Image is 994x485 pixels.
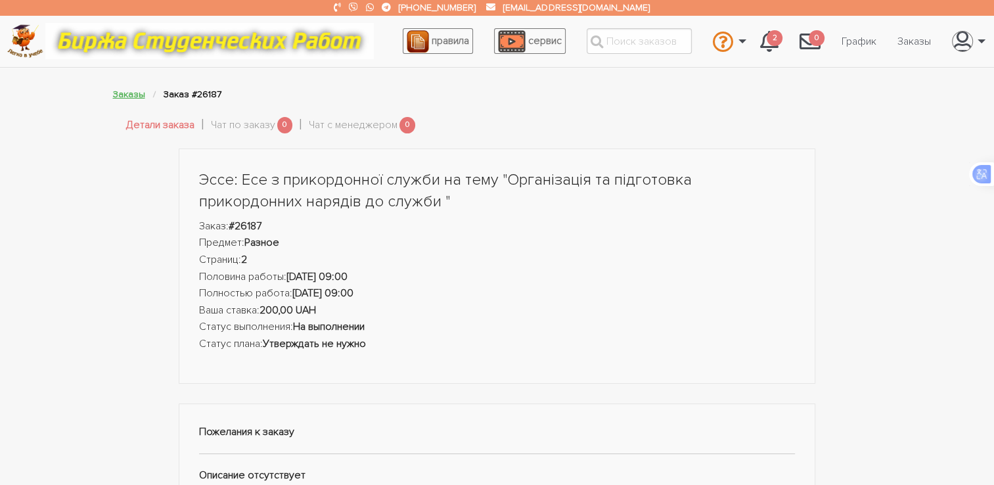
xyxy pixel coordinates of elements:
[286,270,348,283] strong: [DATE] 09:00
[45,23,374,59] img: motto-12e01f5a76059d5f6a28199ef077b1f78e012cfde436ab5cf1d4517935686d32.gif
[587,28,692,54] input: Поиск заказов
[831,29,887,54] a: График
[199,319,796,336] li: Статус выполнения:
[7,24,43,58] img: logo-c4363faeb99b52c628a42810ed6dfb4293a56d4e4775eb116515dfe7f33672af.png
[199,285,796,302] li: Полностью работа:
[293,320,365,333] strong: На выполнении
[199,269,796,286] li: Половина работы:
[199,218,796,235] li: Заказ:
[399,117,415,133] span: 0
[277,117,293,133] span: 0
[263,337,366,350] strong: Утверждать не нужно
[403,28,473,54] a: правила
[750,24,789,59] a: 2
[809,30,825,47] span: 0
[260,304,316,317] strong: 200,00 UAH
[164,87,221,102] li: Заказ #26187
[199,336,796,353] li: Статус плана:
[244,236,279,249] strong: Разное
[211,117,275,134] a: Чат по заказу
[199,302,796,319] li: Ваша ставка:
[241,253,247,266] strong: 2
[503,2,649,13] a: [EMAIL_ADDRESS][DOMAIN_NAME]
[498,30,526,53] img: play_icon-49f7f135c9dc9a03216cfdbccbe1e3994649169d890fb554cedf0eac35a01ba8.png
[887,29,941,54] a: Заказы
[113,89,145,100] a: Заказы
[767,30,782,47] span: 2
[229,219,261,233] strong: #26187
[407,30,429,53] img: agreement_icon-feca34a61ba7f3d1581b08bc946b2ec1ccb426f67415f344566775c155b7f62c.png
[528,34,562,47] span: сервис
[399,2,476,13] a: [PHONE_NUMBER]
[789,24,831,59] a: 0
[126,117,194,134] a: Детали заказа
[199,169,796,213] h1: Эссе: Есе з прикордонної служби на тему "Організація та підготовка прикордонних нарядів до служби "
[432,34,469,47] span: правила
[309,117,397,134] a: Чат с менеджером
[494,28,566,54] a: сервис
[199,235,796,252] li: Предмет:
[199,252,796,269] li: Страниц:
[199,425,294,438] strong: Пожелания к заказу
[292,287,353,300] strong: [DATE] 09:00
